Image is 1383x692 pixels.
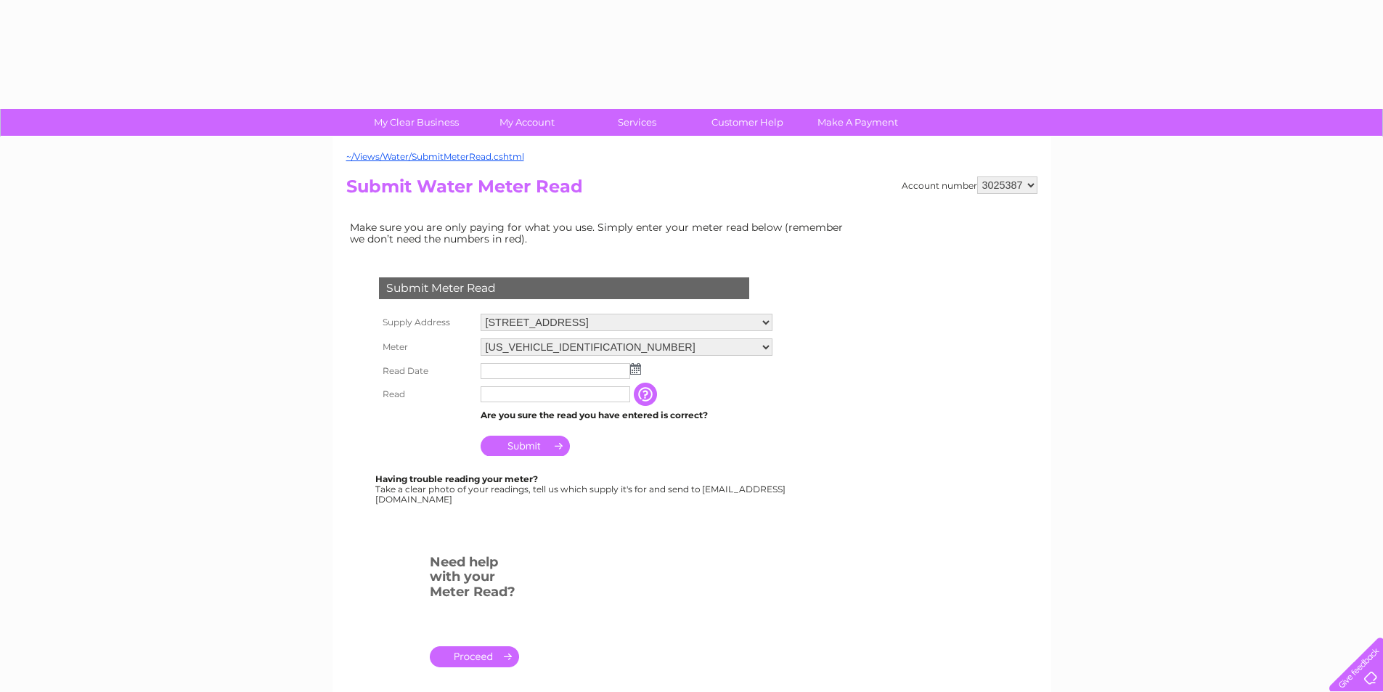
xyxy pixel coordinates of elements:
[346,176,1037,204] h2: Submit Water Meter Read
[430,646,519,667] a: .
[375,474,788,504] div: Take a clear photo of your readings, tell us which supply it's for and send to [EMAIL_ADDRESS][DO...
[798,109,918,136] a: Make A Payment
[430,552,519,607] h3: Need help with your Meter Read?
[379,277,749,299] div: Submit Meter Read
[346,151,524,162] a: ~/Views/Water/SubmitMeterRead.cshtml
[634,383,660,406] input: Information
[630,363,641,375] img: ...
[481,436,570,456] input: Submit
[467,109,587,136] a: My Account
[375,473,538,484] b: Having trouble reading your meter?
[688,109,807,136] a: Customer Help
[477,406,776,425] td: Are you sure the read you have entered is correct?
[375,359,477,383] th: Read Date
[577,109,697,136] a: Services
[375,310,477,335] th: Supply Address
[902,176,1037,194] div: Account number
[356,109,476,136] a: My Clear Business
[375,335,477,359] th: Meter
[375,383,477,406] th: Read
[346,218,854,248] td: Make sure you are only paying for what you use. Simply enter your meter read below (remember we d...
